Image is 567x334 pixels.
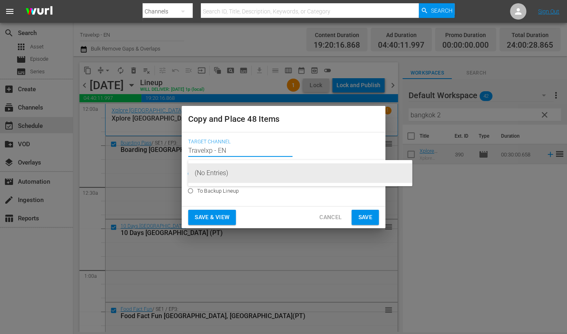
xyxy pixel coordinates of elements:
[188,139,375,145] span: Target Channel
[358,212,372,222] span: Save
[20,2,59,21] img: ans4CAIJ8jUAAAAAAAAAAAAAAAAAAAAAAAAgQb4GAAAAAAAAAAAAAAAAAAAAAAAAJMjXAAAAAAAAAAAAAAAAAAAAAAAAgAT5G...
[431,3,452,18] span: Search
[5,7,15,16] span: menu
[195,163,406,183] div: (No Entries)
[188,210,236,225] button: Save & View
[313,210,348,225] button: Cancel
[188,112,379,125] h2: Copy and Place 48 Items
[319,212,342,222] span: Cancel
[352,210,379,225] button: Save
[538,8,559,15] a: Sign Out
[195,212,229,222] span: Save & View
[197,187,239,195] span: To Backup Lineup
